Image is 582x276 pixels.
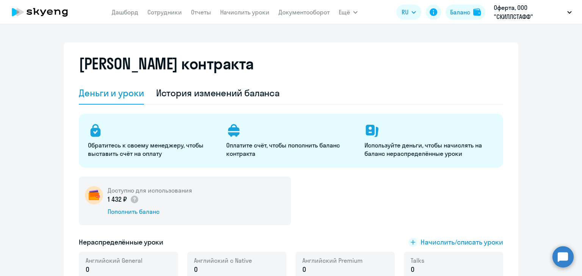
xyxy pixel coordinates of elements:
[490,3,576,21] button: Оферта, ООО "СКИЛЛСТАФФ"
[411,256,424,265] span: Talks
[79,87,144,99] div: Деньги и уроки
[339,5,358,20] button: Ещё
[473,8,481,16] img: balance
[194,256,252,265] span: Английский с Native
[402,8,408,17] span: RU
[86,265,89,274] span: 0
[194,265,198,274] span: 0
[365,141,494,158] p: Используйте деньги, чтобы начислять на баланс нераспределённые уроки
[112,8,138,16] a: Дашборд
[302,265,306,274] span: 0
[79,55,254,73] h2: [PERSON_NAME] контракта
[411,265,415,274] span: 0
[108,194,139,204] p: 1 432 ₽
[147,8,182,16] a: Сотрудники
[494,3,564,21] p: Оферта, ООО "СКИЛЛСТАФФ"
[79,237,163,247] h5: Нераспределённые уроки
[156,87,280,99] div: История изменений баланса
[108,207,192,216] div: Пополнить баланс
[446,5,485,20] button: Балансbalance
[85,186,103,204] img: wallet-circle.png
[421,237,503,247] span: Начислить/списать уроки
[278,8,330,16] a: Документооборот
[86,256,142,265] span: Английский General
[226,141,355,158] p: Оплатите счёт, чтобы пополнить баланс контракта
[88,141,217,158] p: Обратитесь к своему менеджеру, чтобы выставить счёт на оплату
[220,8,269,16] a: Начислить уроки
[450,8,470,17] div: Баланс
[191,8,211,16] a: Отчеты
[339,8,350,17] span: Ещё
[108,186,192,194] h5: Доступно для использования
[396,5,421,20] button: RU
[302,256,363,265] span: Английский Premium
